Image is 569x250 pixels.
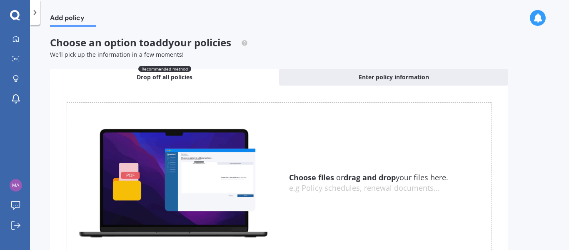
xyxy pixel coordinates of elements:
[50,35,248,49] span: Choose an option
[139,35,231,49] span: to add your policies
[289,172,334,182] u: Choose files
[50,14,96,25] span: Add policy
[50,51,184,58] span: We’ll pick up the information in a few moments!
[289,184,491,193] div: e.g Policy schedules, renewal documents...
[67,124,279,241] img: upload.de96410c8ce839c3fdd5.gif
[359,73,429,81] span: Enter policy information
[10,179,22,192] img: 01f09df74f2af906765080be71e7955d
[138,66,191,72] span: Recommended method
[289,172,448,182] span: or your files here.
[344,172,396,182] b: drag and drop
[137,73,192,81] span: Drop off all policies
